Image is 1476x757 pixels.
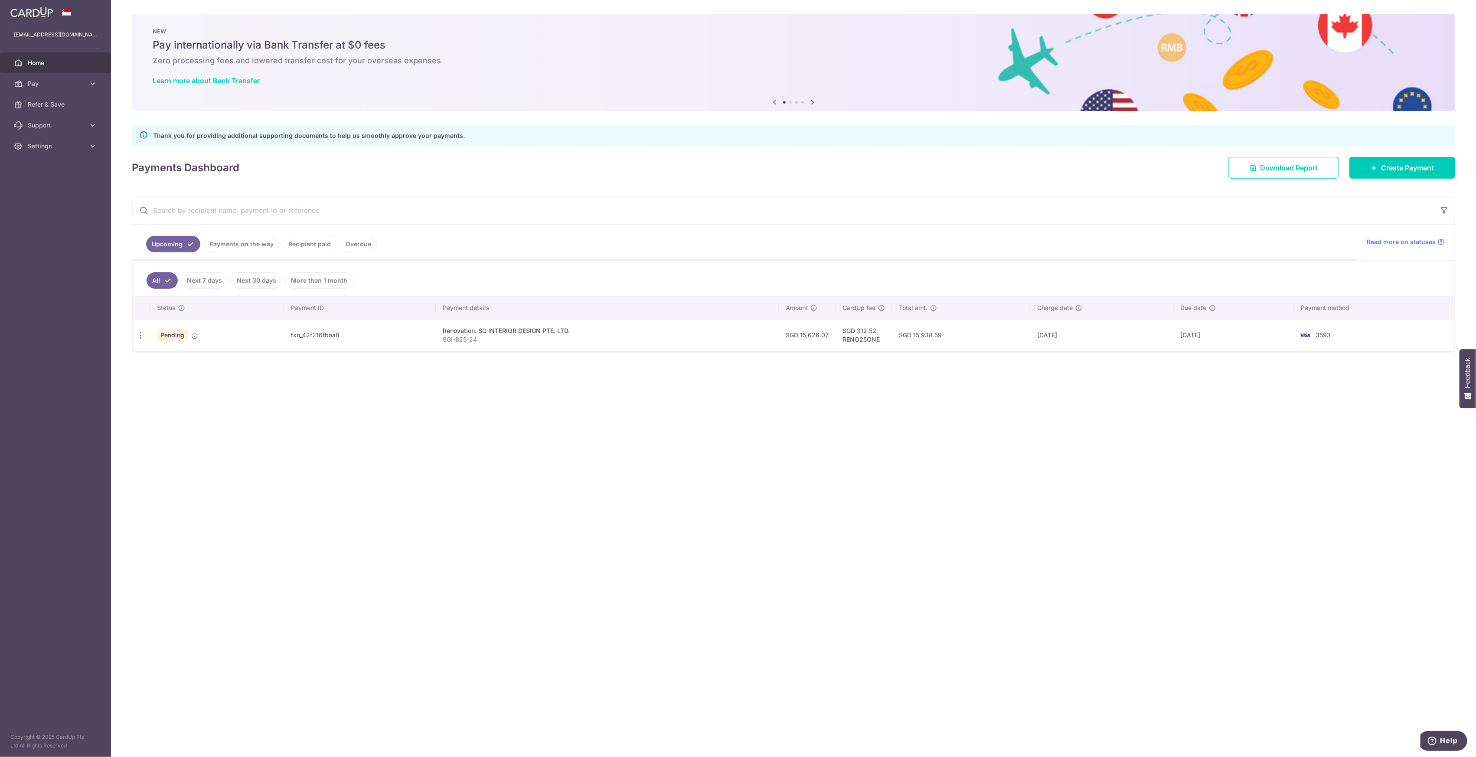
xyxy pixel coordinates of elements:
[1381,163,1434,173] span: Create Payment
[1316,331,1331,339] span: 3593
[28,100,85,109] span: Refer & Save
[1367,238,1436,246] span: Read more on statuses
[1420,731,1467,753] iframe: Opens a widget where you can find more information
[284,319,436,351] td: txn_42f216fbaa8
[284,297,436,319] th: Payment ID
[892,319,1030,351] td: SGD 15,938.59
[283,236,336,252] a: Recipient paid
[1349,157,1455,179] a: Create Payment
[1228,157,1339,179] a: Download Report
[285,272,353,289] a: More than 1 month
[153,131,465,141] p: Thank you for providing additional supporting documents to help us smoothly approve your payments.
[153,38,1434,52] h5: Pay internationally via Bank Transfer at $0 fees
[1460,349,1476,408] button: Feedback - Show survey
[1174,319,1294,351] td: [DATE]
[786,303,808,312] span: Amount
[436,297,779,319] th: Payment details
[147,272,178,289] a: All
[836,319,892,351] td: SGD 312.52 RENO25ONE
[340,236,377,252] a: Overdue
[28,142,85,150] span: Settings
[1260,163,1318,173] span: Download Report
[10,7,53,17] img: CardUp
[1181,303,1207,312] span: Due date
[146,236,200,252] a: Upcoming
[153,76,260,85] a: Learn more about Bank Transfer
[779,319,836,351] td: SGD 15,626.07
[28,59,85,67] span: Home
[899,303,927,312] span: Total amt.
[181,272,228,289] a: Next 7 days
[14,30,97,39] p: [EMAIL_ADDRESS][DOMAIN_NAME]
[1296,330,1314,340] img: Bank Card
[842,303,875,312] span: CardUp fee
[204,236,279,252] a: Payments on the way
[132,160,239,176] h4: Payments Dashboard
[1037,303,1073,312] span: Charge date
[132,14,1455,111] img: Bank transfer banner
[153,28,1434,35] p: NEW
[157,329,188,341] span: Pending
[157,303,176,312] span: Status
[153,55,1434,66] h6: Zero processing fees and lowered transfer cost for your overseas expenses
[443,335,772,344] p: SGI-B25-24
[443,326,772,335] div: Renovation. SG INTERIOR DESIGN PTE. LTD.
[1294,297,1454,319] th: Payment method
[231,272,282,289] a: Next 30 days
[28,79,85,88] span: Pay
[28,121,85,130] span: Support
[132,196,1434,224] input: Search by recipient name, payment id or reference
[1367,238,1444,246] a: Read more on statuses
[1464,358,1472,388] span: Feedback
[1030,319,1174,351] td: [DATE]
